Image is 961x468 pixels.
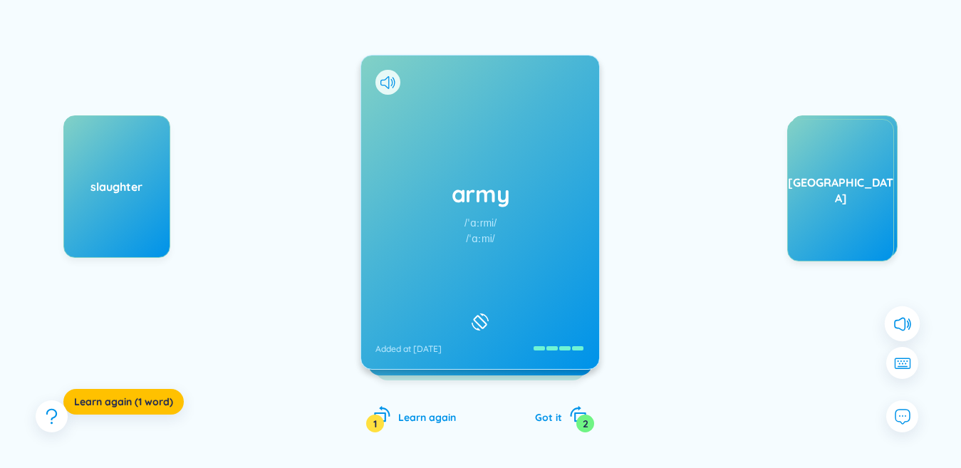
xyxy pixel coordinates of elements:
[375,178,585,209] h1: army
[36,400,68,432] button: question
[43,407,61,425] span: question
[373,405,391,423] span: rotate-left
[74,395,173,409] span: Learn again (1 word)
[64,179,170,194] div: slaughter
[788,175,893,206] div: [GEOGRAPHIC_DATA]
[375,343,442,355] div: Added at [DATE]
[63,389,184,415] button: Learn again (1 word)
[464,215,497,231] div: /ˈɑːrmi/
[569,405,587,423] span: rotate-right
[535,411,562,424] span: Got it
[466,231,495,246] div: /ˈɑːmi/
[366,415,384,432] div: 1
[398,411,456,424] span: Learn again
[576,415,594,432] div: 2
